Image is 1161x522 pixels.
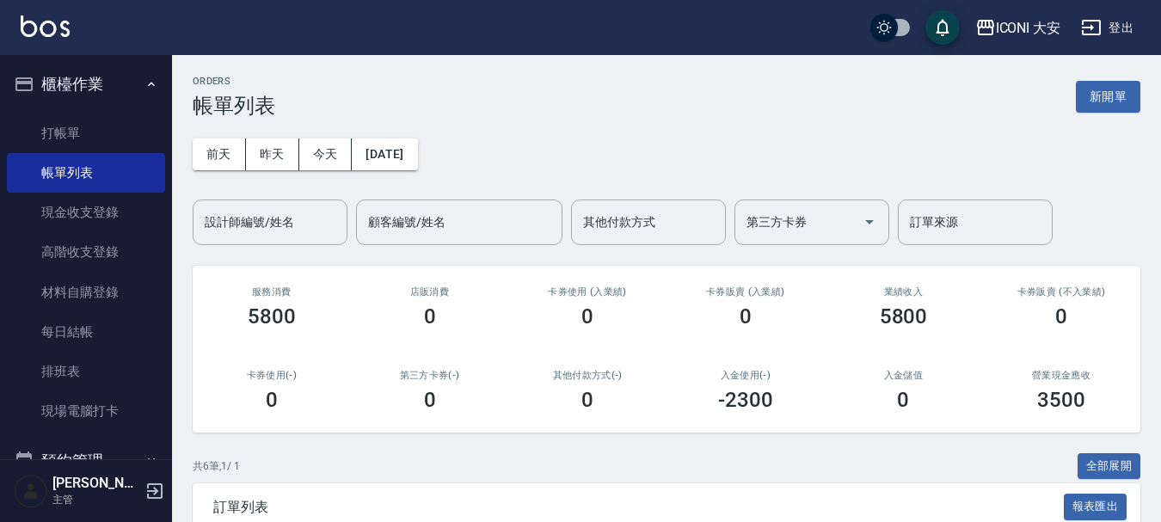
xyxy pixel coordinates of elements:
h2: 卡券使用 (入業績) [529,286,646,298]
h2: 卡券販賣 (入業績) [687,286,804,298]
button: [DATE] [352,138,417,170]
img: Logo [21,15,70,37]
button: ICONI 大安 [968,10,1068,46]
button: Open [856,208,883,236]
h2: 營業現金應收 [1003,370,1120,381]
h2: 卡券使用(-) [213,370,330,381]
img: Person [14,474,48,508]
a: 現金收支登錄 [7,193,165,232]
div: ICONI 大安 [996,17,1061,39]
h2: 業績收入 [845,286,962,298]
h3: 0 [581,304,593,329]
h3: 帳單列表 [193,94,275,118]
a: 帳單列表 [7,153,165,193]
a: 每日結帳 [7,312,165,352]
h5: [PERSON_NAME] [52,475,140,492]
a: 材料自購登錄 [7,273,165,312]
button: 新開單 [1076,81,1140,113]
h3: 0 [266,388,278,412]
button: 預約管理 [7,439,165,483]
h3: 5800 [880,304,928,329]
button: 昨天 [246,138,299,170]
h2: 卡券販賣 (不入業績) [1003,286,1120,298]
h2: 入金儲值 [845,370,962,381]
button: 全部展開 [1078,453,1141,480]
h2: 第三方卡券(-) [372,370,488,381]
button: 登出 [1074,12,1140,44]
span: 訂單列表 [213,499,1064,516]
button: 今天 [299,138,353,170]
h3: 0 [897,388,909,412]
button: 報表匯出 [1064,494,1127,520]
h3: -2300 [718,388,773,412]
h3: 5800 [248,304,296,329]
a: 報表匯出 [1064,498,1127,514]
p: 共 6 筆, 1 / 1 [193,458,240,474]
a: 排班表 [7,352,165,391]
button: 櫃檯作業 [7,62,165,107]
h2: ORDERS [193,76,275,87]
a: 打帳單 [7,114,165,153]
h3: 0 [424,388,436,412]
a: 現場電腦打卡 [7,391,165,431]
button: 前天 [193,138,246,170]
h2: 入金使用(-) [687,370,804,381]
h3: 0 [581,388,593,412]
a: 高階收支登錄 [7,232,165,272]
h3: 服務消費 [213,286,330,298]
p: 主管 [52,492,140,507]
h3: 0 [424,304,436,329]
button: save [925,10,960,45]
h2: 店販消費 [372,286,488,298]
h3: 0 [740,304,752,329]
h3: 0 [1055,304,1067,329]
a: 新開單 [1076,88,1140,104]
h3: 3500 [1037,388,1085,412]
h2: 其他付款方式(-) [529,370,646,381]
